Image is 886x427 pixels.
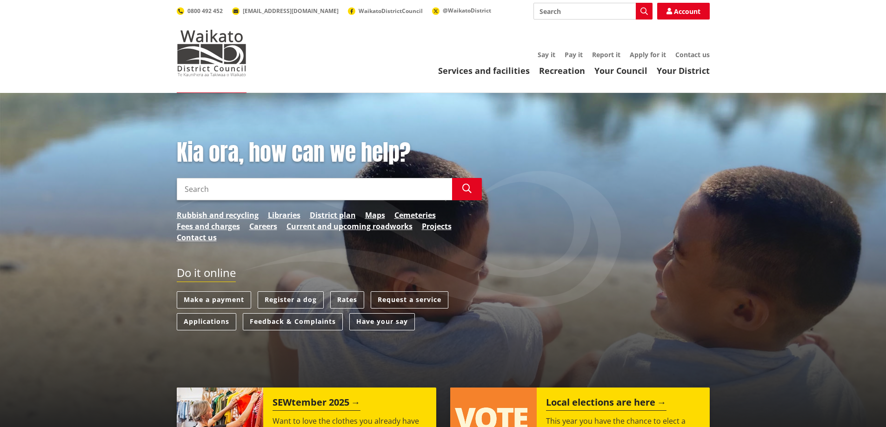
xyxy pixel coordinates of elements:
[187,7,223,15] span: 0800 492 452
[657,65,710,76] a: Your District
[348,7,423,15] a: WaikatoDistrictCouncil
[177,210,259,221] a: Rubbish and recycling
[177,266,236,282] h2: Do it online
[177,313,236,330] a: Applications
[533,3,653,20] input: Search input
[177,291,251,309] a: Make a payment
[657,3,710,20] a: Account
[177,30,246,76] img: Waikato District Council - Te Kaunihera aa Takiwaa o Waikato
[565,50,583,59] a: Pay it
[273,397,360,411] h2: SEWtember 2025
[630,50,666,59] a: Apply for it
[546,397,666,411] h2: Local elections are here
[365,210,385,221] a: Maps
[177,221,240,232] a: Fees and charges
[310,210,356,221] a: District plan
[177,139,482,166] h1: Kia ora, how can we help?
[594,65,647,76] a: Your Council
[394,210,436,221] a: Cemeteries
[438,65,530,76] a: Services and facilities
[539,65,585,76] a: Recreation
[432,7,491,14] a: @WaikatoDistrict
[268,210,300,221] a: Libraries
[349,313,415,330] a: Have your say
[592,50,620,59] a: Report it
[538,50,555,59] a: Say it
[359,7,423,15] span: WaikatoDistrictCouncil
[330,291,364,309] a: Rates
[249,221,277,232] a: Careers
[177,178,452,200] input: Search input
[243,313,343,330] a: Feedback & Complaints
[286,221,413,232] a: Current and upcoming roadworks
[243,7,339,15] span: [EMAIL_ADDRESS][DOMAIN_NAME]
[232,7,339,15] a: [EMAIL_ADDRESS][DOMAIN_NAME]
[177,232,217,243] a: Contact us
[258,291,324,309] a: Register a dog
[371,291,448,309] a: Request a service
[422,221,452,232] a: Projects
[177,7,223,15] a: 0800 492 452
[443,7,491,14] span: @WaikatoDistrict
[675,50,710,59] a: Contact us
